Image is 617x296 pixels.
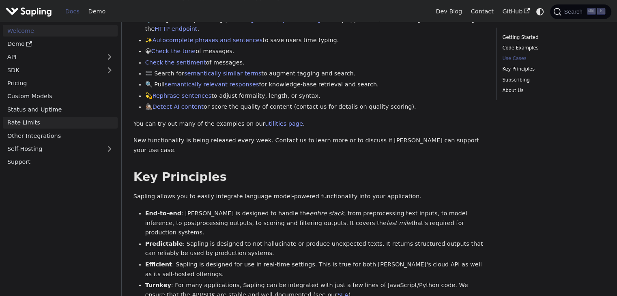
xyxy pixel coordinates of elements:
[502,65,602,73] a: Key Principles
[3,143,118,155] a: Self-Hosting
[165,81,259,88] a: semantically relevant responses
[436,16,448,23] a: SDK
[151,48,196,54] a: Check the tone
[145,261,172,268] strong: Efficient
[3,156,118,168] a: Support
[265,120,303,127] a: utilities page
[3,77,118,89] a: Pricing
[145,239,485,259] li: : Sapling is designed to not hallucinate or produce unexpected texts. It returns structured outpu...
[3,25,118,36] a: Welcome
[153,37,263,43] a: Autocomplete phrases and sentences
[61,5,84,18] a: Docs
[145,80,485,90] li: 🔍 Pull for knowledge-base retrieval and search.
[145,240,183,247] strong: Predictable
[145,210,181,217] strong: End-to-end
[145,260,485,279] li: : Sapling is designed for use in real-time settings. This is true for both [PERSON_NAME]'s cloud ...
[502,44,602,52] a: Code Examples
[84,5,110,18] a: Demo
[534,6,546,17] button: Switch between dark and light mode (currently system mode)
[153,103,204,110] a: Detect AI content
[498,5,534,18] a: GitHub
[145,59,206,66] a: Check the sentiment
[145,15,485,34] li: ⚙️ Integrate deep learning-powered into any application, either through the or through the .
[101,64,118,76] button: Expand sidebar category 'SDK'
[251,16,321,23] a: grammar/spell checking
[3,90,118,102] a: Custom Models
[502,87,602,94] a: About Us
[145,209,485,238] li: : [PERSON_NAME] is designed to handle the , from preprocessing text inputs, to model inference, t...
[145,69,485,79] li: 🟰 Search for to augment tagging and search.
[3,130,118,142] a: Other Integrations
[550,4,611,19] button: Search (Ctrl+K)
[6,6,52,17] img: Sapling.ai
[597,8,605,15] kbd: K
[155,26,197,32] a: HTTP endpoint
[184,70,261,77] a: semantically similar terms
[3,103,118,115] a: Status and Uptime
[133,136,484,155] p: New functionality is being released every week. Contact us to learn more or to discuss if [PERSON...
[3,51,101,63] a: API
[133,119,484,129] p: You can try out many of the examples on our .
[3,38,118,50] a: Demo
[133,192,484,202] p: Sapling allows you to easily integrate language model-powered functionality into your application.
[387,220,411,226] em: last mile
[3,64,101,76] a: SDK
[101,51,118,63] button: Expand sidebar category 'API'
[431,5,466,18] a: Dev Blog
[145,58,485,68] li: of messages.
[561,9,587,15] span: Search
[502,76,602,84] a: Subscribing
[145,47,485,56] li: 😀 of messages.
[145,102,485,112] li: 🕵🏽‍♀️ or score the quality of content (contact us for details on quality scoring).
[310,210,344,217] em: entire stack
[467,5,498,18] a: Contact
[6,6,55,17] a: Sapling.ai
[145,91,485,101] li: 💫 to adjust formality, length, or syntax.
[3,117,118,129] a: Rate Limits
[153,92,211,99] a: Rephrase sentences
[145,282,171,288] strong: Turnkey
[133,170,484,184] h2: Key Principles
[145,36,485,45] li: ✨ to save users time typing.
[502,55,602,62] a: Use Cases
[502,34,602,41] a: Getting Started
